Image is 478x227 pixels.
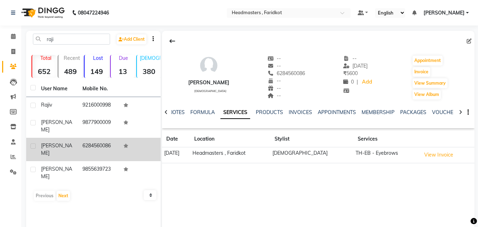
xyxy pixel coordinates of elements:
strong: 13 [111,67,135,76]
p: Due [112,55,135,61]
a: PRODUCTS [256,109,283,115]
button: Next [57,191,70,201]
td: 9855639723 [78,161,120,185]
p: Lost [87,55,109,61]
span: -- [267,85,281,91]
span: -- [267,78,281,84]
th: Location [190,131,270,147]
th: Stylist [270,131,353,147]
input: Search by Name/Mobile/Email/Code [33,34,110,45]
span: 0 [343,79,354,85]
a: INVOICES [289,109,312,115]
span: 6284560086 [267,70,305,76]
td: 9216000998 [78,97,120,114]
img: logo [18,3,67,23]
span: [DATE] [343,63,368,69]
th: Services [353,131,419,147]
span: [PERSON_NAME] [424,9,465,17]
p: Total [35,55,56,61]
button: View Invoice [421,149,456,160]
button: View Album [413,90,441,100]
a: FORMULA [190,109,215,115]
span: 5600 [343,70,358,76]
a: SERVICES [220,106,250,119]
a: Add [361,77,373,87]
span: Rajiv [41,102,52,108]
td: [DATE] [162,147,190,163]
span: ₹ [343,70,346,76]
div: Back to Client [165,34,180,48]
a: NOTES [169,109,185,115]
button: Invoice [413,67,430,77]
span: [DEMOGRAPHIC_DATA] [194,89,226,93]
a: PACKAGES [400,109,426,115]
span: -- [267,92,281,99]
p: [DEMOGRAPHIC_DATA] [140,55,161,61]
span: | [357,78,358,86]
b: 08047224946 [78,3,109,23]
span: -- [267,55,281,62]
th: Date [162,131,190,147]
th: User Name [37,81,78,97]
strong: 149 [85,67,109,76]
div: [PERSON_NAME] [188,79,229,86]
span: [PERSON_NAME] [41,166,72,180]
td: 9877900009 [78,114,120,138]
td: Headmasters , Faridkot [190,147,270,163]
span: [PERSON_NAME] [41,142,72,156]
td: TH-EB - Eyebrows [353,147,419,163]
span: -- [343,55,357,62]
span: [PERSON_NAME] [41,119,72,133]
a: Add Client [117,34,146,44]
td: [DEMOGRAPHIC_DATA] [270,147,353,163]
strong: 489 [58,67,82,76]
a: APPOINTMENTS [318,109,356,115]
strong: 380 [137,67,161,76]
a: VOUCHERS [432,109,460,115]
button: View Summary [413,78,448,88]
p: Recent [61,55,82,61]
img: avatar [198,55,219,76]
button: Appointment [413,56,443,66]
th: Mobile No. [78,81,120,97]
a: MEMBERSHIP [362,109,395,115]
strong: 652 [32,67,56,76]
span: -- [267,63,281,69]
td: 6284560086 [78,138,120,161]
